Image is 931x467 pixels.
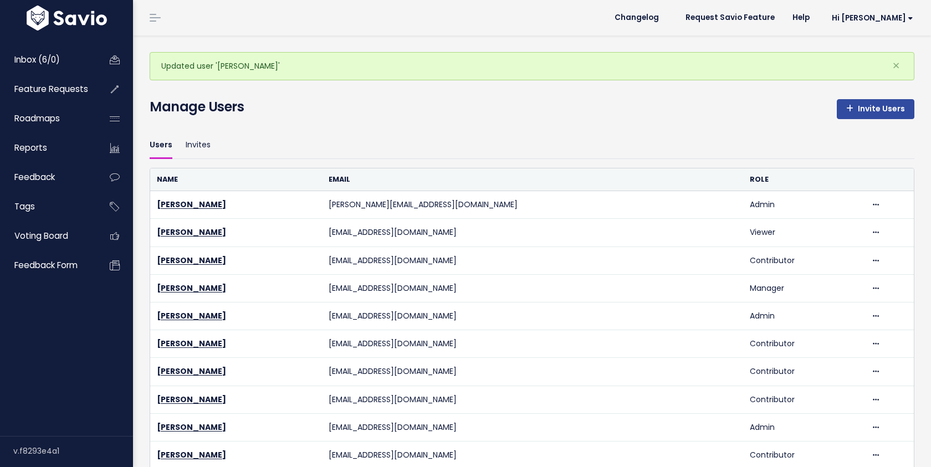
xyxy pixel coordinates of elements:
td: Admin [743,302,864,330]
td: [EMAIL_ADDRESS][DOMAIN_NAME] [322,247,743,274]
a: Invite Users [837,99,914,119]
span: Tags [14,201,35,212]
a: Users [150,132,172,158]
a: [PERSON_NAME] [157,338,226,349]
a: [PERSON_NAME] [157,394,226,405]
a: Reports [3,135,92,161]
td: [EMAIL_ADDRESS][DOMAIN_NAME] [322,330,743,358]
a: Feature Requests [3,76,92,102]
a: [PERSON_NAME] [157,283,226,294]
h4: Manage Users [150,97,244,117]
td: Contributor [743,247,864,274]
img: logo-white.9d6f32f41409.svg [24,6,110,30]
span: Inbox (6/0) [14,54,60,65]
td: Contributor [743,358,864,386]
span: Changelog [615,14,659,22]
a: [PERSON_NAME] [157,255,226,266]
a: Feedback [3,165,92,190]
span: Feature Requests [14,83,88,95]
a: [PERSON_NAME] [157,310,226,321]
div: Updated user '[PERSON_NAME]' [150,52,914,80]
a: Hi [PERSON_NAME] [819,9,922,27]
td: [EMAIL_ADDRESS][DOMAIN_NAME] [322,219,743,247]
td: [EMAIL_ADDRESS][DOMAIN_NAME] [322,358,743,386]
span: Reports [14,142,47,153]
a: [PERSON_NAME] [157,366,226,377]
a: Tags [3,194,92,219]
td: [PERSON_NAME][EMAIL_ADDRESS][DOMAIN_NAME] [322,191,743,219]
a: Invites [186,132,211,158]
a: Request Savio Feature [677,9,784,26]
a: Voting Board [3,223,92,249]
span: Feedback form [14,259,78,271]
td: [EMAIL_ADDRESS][DOMAIN_NAME] [322,386,743,413]
td: Admin [743,191,864,219]
a: Inbox (6/0) [3,47,92,73]
a: Roadmaps [3,106,92,131]
th: Email [322,168,743,191]
th: Role [743,168,864,191]
span: Voting Board [14,230,68,242]
a: Help [784,9,819,26]
td: Viewer [743,219,864,247]
th: Name [150,168,322,191]
td: Contributor [743,330,864,358]
td: [EMAIL_ADDRESS][DOMAIN_NAME] [322,302,743,330]
span: × [892,57,900,75]
a: [PERSON_NAME] [157,422,226,433]
td: Manager [743,274,864,302]
td: [EMAIL_ADDRESS][DOMAIN_NAME] [322,274,743,302]
a: [PERSON_NAME] [157,199,226,210]
span: Hi [PERSON_NAME] [832,14,913,22]
td: [EMAIL_ADDRESS][DOMAIN_NAME] [322,413,743,441]
a: [PERSON_NAME] [157,449,226,460]
button: Close [881,53,911,79]
td: Admin [743,413,864,441]
a: [PERSON_NAME] [157,227,226,238]
span: Feedback [14,171,55,183]
td: Contributor [743,386,864,413]
div: v.f8293e4a1 [13,437,133,465]
span: Roadmaps [14,112,60,124]
a: Feedback form [3,253,92,278]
